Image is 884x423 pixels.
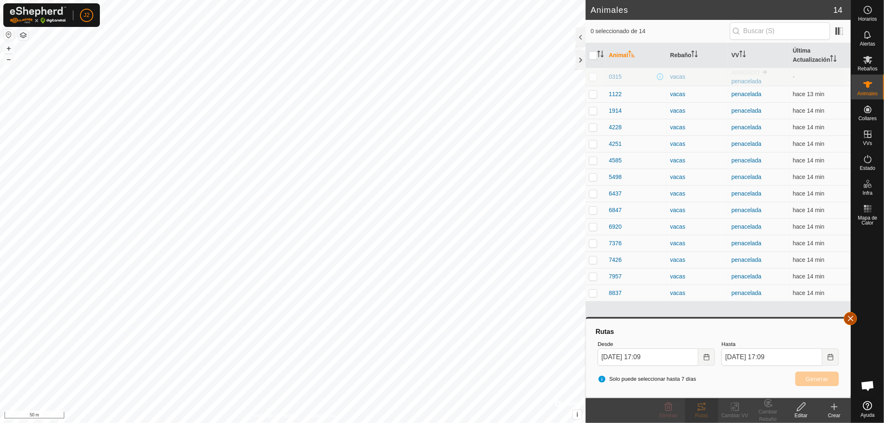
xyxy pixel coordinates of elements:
[609,73,622,81] span: 0315
[793,190,824,197] span: 19 sept 2025, 23:02
[731,69,760,76] span: APAGADO
[670,289,725,297] div: vacas
[609,289,622,297] span: 8837
[591,27,730,36] span: 0 seleccionado de 14
[793,290,824,296] span: 19 sept 2025, 23:02
[731,78,761,85] a: penacelada
[609,123,622,132] span: 4228
[670,173,725,181] div: vacas
[728,43,790,68] th: VV
[731,273,761,280] a: penacelada
[731,124,761,131] a: penacelada
[858,116,877,121] span: Collares
[793,107,824,114] span: 19 sept 2025, 23:02
[851,398,884,421] a: Ayuda
[790,43,851,68] th: Última Actualización
[793,207,824,213] span: 19 sept 2025, 23:02
[670,140,725,148] div: vacas
[793,273,824,280] span: 19 sept 2025, 23:03
[591,5,833,15] h2: Animales
[822,348,839,366] button: Choose Date
[609,140,622,148] span: 4251
[609,239,622,248] span: 7376
[659,413,677,418] span: Eliminar
[670,256,725,264] div: vacas
[785,412,818,419] div: Editar
[730,22,830,40] input: Buscar (S)
[858,17,877,22] span: Horarios
[670,73,725,81] div: vacas
[861,413,875,418] span: Ayuda
[667,43,728,68] th: Rebaño
[597,52,604,58] p-sorticon: Activar para ordenar
[833,4,843,16] span: 14
[609,173,622,181] span: 5498
[731,157,761,164] a: penacelada
[793,223,824,230] span: 19 sept 2025, 23:02
[594,327,842,337] div: Rutas
[731,207,761,213] a: penacelada
[830,56,837,63] p-sorticon: Activar para ordenar
[609,206,622,215] span: 6847
[751,408,785,423] div: Cambiar Rebaño
[722,340,839,348] label: Hasta
[739,52,746,58] p-sorticon: Activar para ordenar
[576,411,578,418] span: i
[670,272,725,281] div: vacas
[793,256,824,263] span: 19 sept 2025, 23:02
[863,141,872,146] span: VVs
[857,91,878,96] span: Animales
[609,222,622,231] span: 6920
[4,30,14,40] button: Restablecer Mapa
[793,91,824,97] span: 19 sept 2025, 23:03
[855,373,880,398] div: Chat abierto
[793,157,824,164] span: 19 sept 2025, 23:03
[573,410,582,419] button: i
[250,412,298,420] a: Política de Privacidad
[10,7,66,24] img: Logo Gallagher
[670,90,725,99] div: vacas
[609,272,622,281] span: 7957
[670,123,725,132] div: vacas
[806,376,828,382] span: Generar
[731,190,761,197] a: penacelada
[4,54,14,64] button: –
[731,290,761,296] a: penacelada
[670,239,725,248] div: vacas
[598,375,696,383] span: Solo puede seleccionar hasta 7 días
[793,140,824,147] span: 19 sept 2025, 23:02
[857,66,877,71] span: Rebaños
[853,215,882,225] span: Mapa de Calor
[609,106,622,115] span: 1914
[84,11,90,19] span: J2
[731,223,761,230] a: penacelada
[731,107,761,114] a: penacelada
[670,206,725,215] div: vacas
[761,69,768,75] img: hasta
[731,256,761,263] a: penacelada
[860,166,875,171] span: Estado
[18,30,28,40] button: Capas del Mapa
[609,189,622,198] span: 6437
[793,174,824,180] span: 19 sept 2025, 23:02
[860,41,875,46] span: Alertas
[609,256,622,264] span: 7426
[731,140,761,147] a: penacelada
[691,52,698,58] p-sorticon: Activar para ordenar
[605,43,667,68] th: Animal
[670,106,725,115] div: vacas
[793,240,824,247] span: 19 sept 2025, 23:03
[698,348,715,366] button: Choose Date
[685,412,718,419] div: Rutas
[609,156,622,165] span: 4585
[731,91,761,97] a: penacelada
[4,44,14,53] button: +
[308,412,336,420] a: Contáctenos
[609,90,622,99] span: 1122
[862,191,872,196] span: Infra
[793,73,795,80] span: -
[731,174,761,180] a: penacelada
[818,412,851,419] div: Crear
[670,222,725,231] div: vacas
[598,340,715,348] label: Desde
